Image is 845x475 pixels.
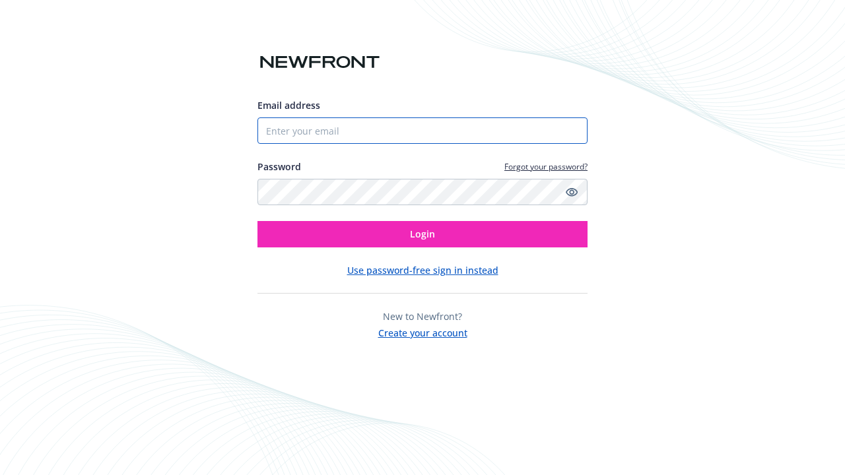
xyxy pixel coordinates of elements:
span: Email address [257,99,320,111]
img: Newfront logo [257,51,382,74]
button: Create your account [378,323,467,340]
a: Show password [564,184,580,200]
a: Forgot your password? [504,161,588,172]
span: New to Newfront? [383,310,462,323]
label: Password [257,160,301,174]
span: Login [410,228,435,240]
button: Use password-free sign in instead [347,263,498,277]
input: Enter your email [257,117,588,144]
button: Login [257,221,588,247]
input: Enter your password [257,179,588,205]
